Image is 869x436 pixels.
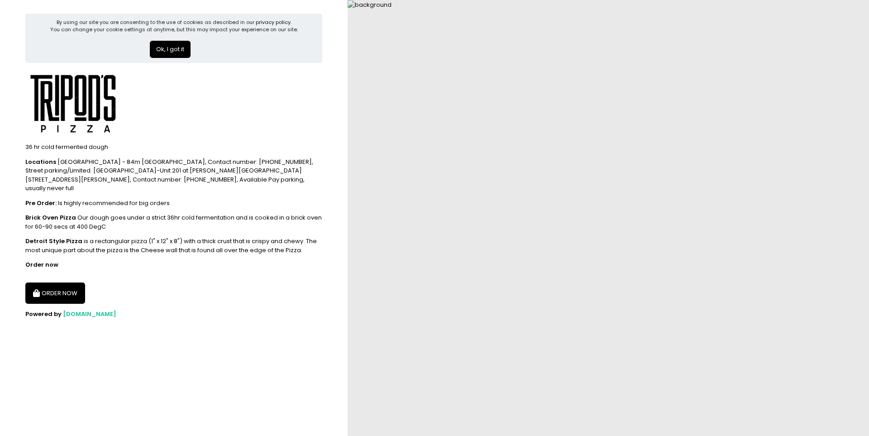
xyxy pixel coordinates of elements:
[25,237,322,254] div: is a rectangular pizza (1" x 12" x 8") with a thick crust that is crispy and chewy. The most uniq...
[256,19,291,26] a: privacy policy.
[25,283,85,304] button: ORDER NOW
[25,237,82,245] b: Detroit Style Pizza
[25,199,57,207] b: Pre Order:
[150,41,191,58] button: Ok, I got it
[25,310,322,319] div: Powered by
[25,213,322,231] div: Our dough goes under a strict 36hr cold fermentation and is cooked in a brick oven for 60-90 secs...
[50,19,298,34] div: By using our site you are consenting to the use of cookies as described in our You can change you...
[348,0,392,10] img: background
[25,69,121,137] img: Tripod's Pizza
[25,158,56,166] b: Locations
[25,260,322,269] div: Order now
[25,213,76,222] b: Brick Oven Pizza
[25,143,322,152] div: 36 hr cold fermented dough
[25,158,322,193] div: [GEOGRAPHIC_DATA] - 84m [GEOGRAPHIC_DATA], Contact number: [PHONE_NUMBER], Street parking/Limited...
[25,199,322,208] div: Is highly recommended for big orders
[63,310,116,318] a: [DOMAIN_NAME]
